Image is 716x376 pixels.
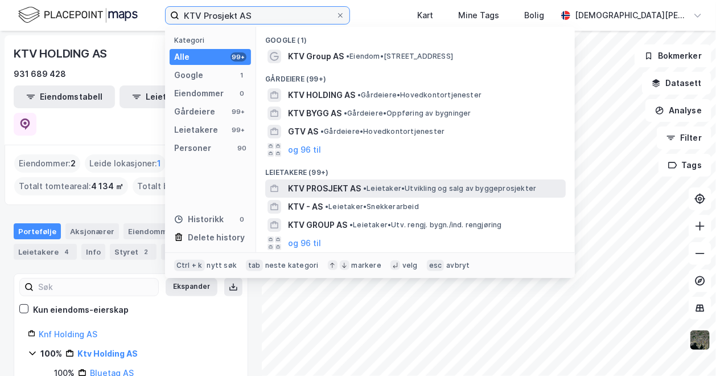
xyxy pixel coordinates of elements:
[288,88,355,102] span: KTV HOLDING AS
[85,154,166,173] div: Leide lokasjoner :
[174,36,251,44] div: Kategori
[133,177,235,195] div: Totalt byggareal :
[141,246,152,258] div: 2
[659,154,711,177] button: Tags
[231,52,246,62] div: 99+
[288,200,323,214] span: KTV - AS
[61,246,72,258] div: 4
[417,9,433,22] div: Kart
[174,50,190,64] div: Alle
[77,349,138,358] a: Ktv Holding AS
[179,7,336,24] input: Søk på adresse, matrikkel, gårdeiere, leietakere eller personer
[288,125,318,138] span: GTV AS
[659,321,716,376] iframe: Chat Widget
[320,127,324,136] span: •
[237,144,246,153] div: 90
[363,184,367,193] span: •
[363,184,536,193] span: Leietaker • Utvikling og salg av byggeprosjekter
[288,218,347,232] span: KTV GROUP AS
[265,261,319,270] div: neste kategori
[71,157,76,170] span: 2
[91,179,124,193] span: 4 134 ㎡
[174,212,224,226] div: Historikk
[357,91,361,99] span: •
[174,68,203,82] div: Google
[246,260,263,271] div: tab
[288,236,321,250] button: og 96 til
[14,44,109,63] div: KTV HOLDING AS
[14,244,77,260] div: Leietakere
[65,223,119,239] div: Aksjonærer
[446,261,470,270] div: avbryt
[288,107,341,120] span: KTV BYGG AS
[237,71,246,80] div: 1
[642,72,711,95] button: Datasett
[174,260,205,271] div: Ctrl + k
[174,123,218,137] div: Leietakere
[635,44,711,67] button: Bokmerker
[174,87,224,100] div: Eiendommer
[346,52,349,60] span: •
[427,260,445,271] div: esc
[207,261,237,270] div: nytt søk
[14,177,128,195] div: Totalt tomteareal :
[256,27,575,47] div: Google (1)
[161,244,239,260] div: Transaksjoner
[14,223,61,239] div: Portefølje
[124,223,194,239] div: Eiendommer
[174,141,211,155] div: Personer
[349,220,353,229] span: •
[325,202,328,211] span: •
[231,125,246,134] div: 99+
[256,66,575,86] div: Gårdeiere (99+)
[14,67,66,81] div: 931 689 428
[120,85,221,108] button: Leietakertabell
[33,303,129,317] div: Kun eiendoms-eierskap
[256,159,575,179] div: Leietakere (99+)
[344,109,471,118] span: Gårdeiere • Oppføring av bygninger
[645,99,711,122] button: Analyse
[188,231,245,244] div: Delete history
[344,109,347,117] span: •
[81,244,105,260] div: Info
[357,91,482,100] span: Gårdeiere • Hovedkontortjenester
[352,261,381,270] div: markere
[458,9,499,22] div: Mine Tags
[40,347,62,361] div: 100%
[320,127,445,136] span: Gårdeiere • Hovedkontortjenester
[349,220,502,230] span: Leietaker • Utv. rengj. bygn./ind. rengjøring
[34,279,158,296] input: Søk
[237,89,246,98] div: 0
[237,215,246,224] div: 0
[288,143,321,157] button: og 96 til
[166,278,217,296] button: Ekspander
[524,9,544,22] div: Bolig
[325,202,419,211] span: Leietaker • Snekkerarbeid
[402,261,418,270] div: velg
[231,107,246,116] div: 99+
[346,52,453,61] span: Eiendom • [STREET_ADDRESS]
[18,5,138,25] img: logo.f888ab2527a4732fd821a326f86c7f29.svg
[288,50,344,63] span: KTV Group AS
[575,9,689,22] div: [DEMOGRAPHIC_DATA][PERSON_NAME]
[14,154,80,173] div: Eiendommer :
[39,329,97,339] a: Knf Holding AS
[174,105,215,118] div: Gårdeiere
[288,182,361,195] span: KTV PROSJEKT AS
[657,126,711,149] button: Filter
[110,244,157,260] div: Styret
[157,157,161,170] span: 1
[14,85,115,108] button: Eiendomstabell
